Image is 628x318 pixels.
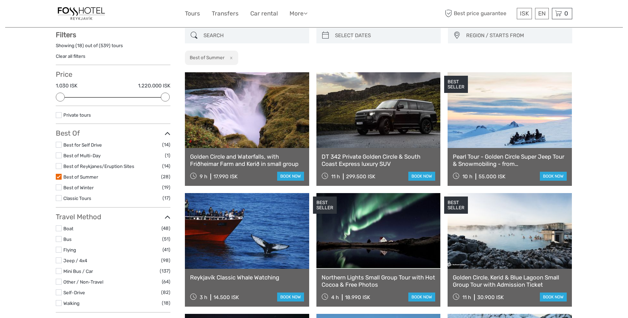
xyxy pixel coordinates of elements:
p: We're away right now. Please check back later! [10,12,78,18]
span: 10 h [462,173,472,180]
a: Reykjavík Classic Whale Watching [190,274,304,281]
span: 0 [563,10,569,17]
span: ISK [520,10,529,17]
label: 539 [101,42,109,49]
a: DT 342 Private Golden Circle & South Coast Express luxury SUV [322,153,436,167]
span: 11 h [462,294,471,300]
a: Clear all filters [56,53,85,59]
div: 55.000 ISK [479,173,505,180]
span: Best price guarantee [443,8,515,19]
a: Classic Tours [63,195,91,201]
a: More [290,9,307,19]
span: (98) [161,256,170,264]
a: Golden Circle, Kerid & Blue Lagoon Small Group Tour with Admission Ticket [453,274,567,288]
h3: Price [56,70,170,78]
span: (51) [162,235,170,243]
div: 17.990 ISK [213,173,238,180]
span: (17) [163,194,170,202]
button: Open LiveChat chat widget [79,11,87,19]
a: Best for Self Drive [63,142,102,148]
label: 1.220.000 ISK [138,82,170,89]
span: (82) [161,288,170,296]
div: 30.900 ISK [477,294,504,300]
a: Best of Multi-Day [63,153,101,158]
a: book now [277,172,304,181]
div: BEST SELLER [444,76,468,93]
h2: Best of Summer [190,55,224,60]
a: Bus [63,236,72,242]
a: Transfers [212,9,239,19]
a: Mini Bus / Car [63,268,93,274]
span: (28) [161,173,170,181]
a: Best of Reykjanes/Eruption Sites [63,163,134,169]
a: Best of Winter [63,185,94,190]
input: SELECT DATES [332,30,437,42]
span: 9 h [200,173,207,180]
span: (19) [162,183,170,191]
a: Pearl Tour - Golden Circle Super Jeep Tour & Snowmobiling - from [GEOGRAPHIC_DATA] [453,153,567,167]
button: REGION / STARTS FROM [463,30,569,41]
a: book now [540,293,567,301]
a: Best of Summer [63,174,98,180]
a: Jeep / 4x4 [63,258,87,263]
a: Private tours [63,112,91,118]
span: (14) [162,162,170,170]
a: book now [408,293,435,301]
input: SEARCH [201,30,306,42]
img: 1357-20722262-a0dc-4fd2-8fc5-b62df901d176_logo_small.jpg [56,5,107,22]
span: (41) [163,246,170,254]
span: (137) [160,267,170,275]
span: (18) [162,299,170,307]
span: 4 h [331,294,339,300]
a: Boat [63,226,73,231]
a: Walking [63,300,80,306]
strong: Filters [56,31,76,39]
div: EN [535,8,549,19]
span: 11 h [331,173,340,180]
div: Showing ( ) out of ( ) tours [56,42,170,53]
h3: Best Of [56,129,170,137]
div: 14.500 ISK [213,294,239,300]
a: Tours [185,9,200,19]
a: Car rental [250,9,278,19]
a: Northern Lights Small Group Tour with Hot Cocoa & Free Photos [322,274,436,288]
div: 299.500 ISK [346,173,375,180]
a: book now [277,293,304,301]
span: (64) [162,278,170,286]
div: BEST SELLER [444,197,468,214]
label: 18 [77,42,82,49]
span: (48) [161,224,170,232]
a: Other / Non-Travel [63,279,103,285]
span: (14) [162,141,170,149]
h3: Travel Method [56,213,170,221]
label: 1.030 ISK [56,82,77,89]
button: x [226,54,235,61]
div: BEST SELLER [313,197,337,214]
a: Self-Drive [63,290,85,295]
a: book now [408,172,435,181]
div: 18.990 ISK [345,294,370,300]
a: Flying [63,247,76,253]
span: (1) [165,151,170,159]
span: 3 h [200,294,207,300]
a: book now [540,172,567,181]
a: Golden Circle and Waterfalls, with Friðheimar Farm and Kerið in small group [190,153,304,167]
